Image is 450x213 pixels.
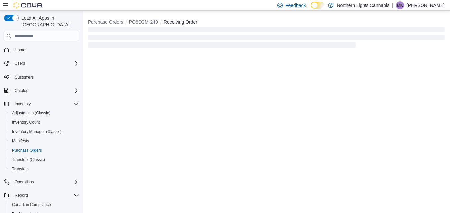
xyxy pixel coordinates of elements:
[15,47,25,53] span: Home
[7,200,82,209] button: Canadian Compliance
[13,2,43,9] img: Cova
[12,46,28,54] a: Home
[12,110,50,116] span: Adjustments (Classic)
[12,73,79,81] span: Customers
[12,100,79,108] span: Inventory
[311,2,325,9] input: Dark Mode
[12,120,40,125] span: Inventory Count
[9,146,79,154] span: Purchase Orders
[15,101,31,106] span: Inventory
[12,178,37,186] button: Operations
[9,109,79,117] span: Adjustments (Classic)
[9,128,64,136] a: Inventory Manager (Classic)
[7,146,82,155] button: Purchase Orders
[1,45,82,55] button: Home
[397,1,403,9] span: MK
[15,61,25,66] span: Users
[12,178,79,186] span: Operations
[15,179,34,185] span: Operations
[15,88,28,93] span: Catalog
[88,28,445,49] span: Loading
[1,177,82,187] button: Operations
[12,191,79,199] span: Reports
[164,19,197,25] button: Receiving Order
[9,109,53,117] a: Adjustments (Classic)
[337,1,389,9] p: Northern Lights Cannabis
[392,1,393,9] p: |
[12,166,28,172] span: Transfers
[9,118,79,126] span: Inventory Count
[19,15,79,28] span: Load All Apps in [GEOGRAPHIC_DATA]
[7,155,82,164] button: Transfers (Classic)
[9,137,79,145] span: Manifests
[88,19,123,25] button: Purchase Orders
[9,128,79,136] span: Inventory Manager (Classic)
[1,86,82,95] button: Catalog
[88,19,445,27] nav: An example of EuiBreadcrumbs
[9,156,79,164] span: Transfers (Classic)
[9,137,31,145] a: Manifests
[7,118,82,127] button: Inventory Count
[12,148,42,153] span: Purchase Orders
[7,127,82,136] button: Inventory Manager (Classic)
[9,165,31,173] a: Transfers
[9,118,43,126] a: Inventory Count
[9,146,45,154] a: Purchase Orders
[7,164,82,174] button: Transfers
[7,108,82,118] button: Adjustments (Classic)
[9,156,48,164] a: Transfers (Classic)
[9,201,79,209] span: Canadian Compliance
[12,202,51,207] span: Canadian Compliance
[1,72,82,82] button: Customers
[1,59,82,68] button: Users
[12,87,79,95] span: Catalog
[15,75,34,80] span: Customers
[1,191,82,200] button: Reports
[12,157,45,162] span: Transfers (Classic)
[15,193,28,198] span: Reports
[1,99,82,108] button: Inventory
[12,138,29,144] span: Manifests
[12,100,33,108] button: Inventory
[12,191,31,199] button: Reports
[396,1,404,9] div: Mike Kantaros
[12,73,36,81] a: Customers
[9,201,54,209] a: Canadian Compliance
[7,136,82,146] button: Manifests
[129,19,158,25] button: PO8SGM-249
[285,2,306,9] span: Feedback
[12,87,31,95] button: Catalog
[407,1,445,9] p: [PERSON_NAME]
[12,129,62,134] span: Inventory Manager (Classic)
[12,59,79,67] span: Users
[12,46,79,54] span: Home
[9,165,79,173] span: Transfers
[12,59,28,67] button: Users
